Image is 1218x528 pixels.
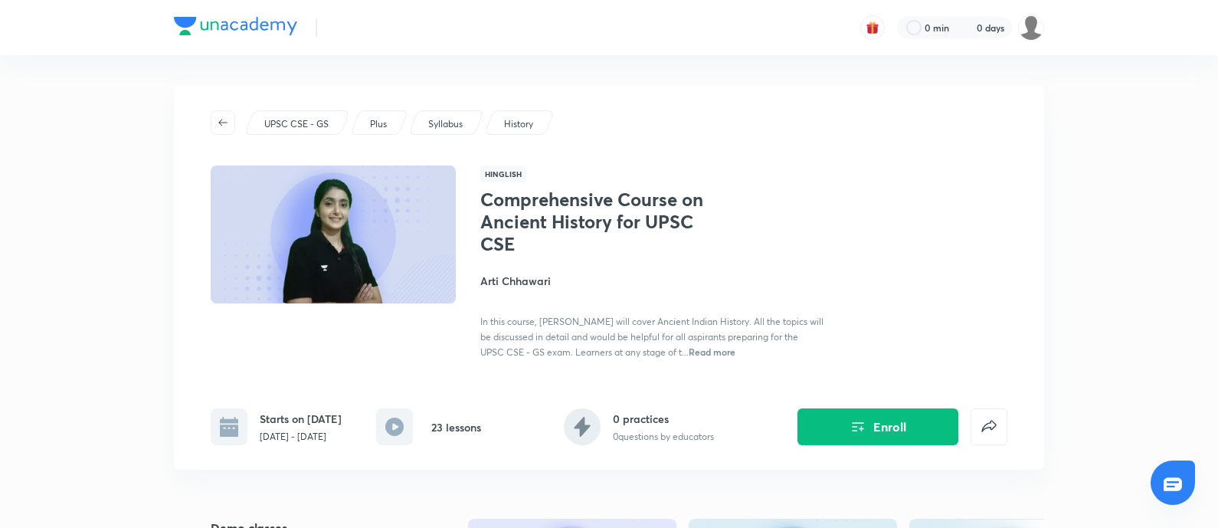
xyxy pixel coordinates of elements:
[480,273,823,289] h4: Arti Chhawari
[797,408,958,445] button: Enroll
[860,15,885,40] button: avatar
[260,430,342,444] p: [DATE] - [DATE]
[426,117,466,131] a: Syllabus
[971,408,1007,445] button: false
[480,189,731,254] h1: Comprehensive Course on Ancient History for UPSC CSE
[431,419,481,435] h6: 23 lessons
[613,430,714,444] p: 0 questions by educators
[368,117,390,131] a: Plus
[174,17,297,39] a: Company Logo
[958,20,974,35] img: streak
[866,21,879,34] img: avatar
[370,117,387,131] p: Plus
[613,411,714,427] h6: 0 practices
[208,164,458,305] img: Thumbnail
[480,166,526,182] span: Hinglish
[262,117,332,131] a: UPSC CSE - GS
[264,117,329,131] p: UPSC CSE - GS
[260,411,342,427] h6: Starts on [DATE]
[689,346,735,358] span: Read more
[504,117,533,131] p: History
[428,117,463,131] p: Syllabus
[174,17,297,35] img: Company Logo
[1018,15,1044,41] img: Piali K
[480,316,823,358] span: In this course, [PERSON_NAME] will cover Ancient Indian History. All the topics will be discussed...
[502,117,536,131] a: History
